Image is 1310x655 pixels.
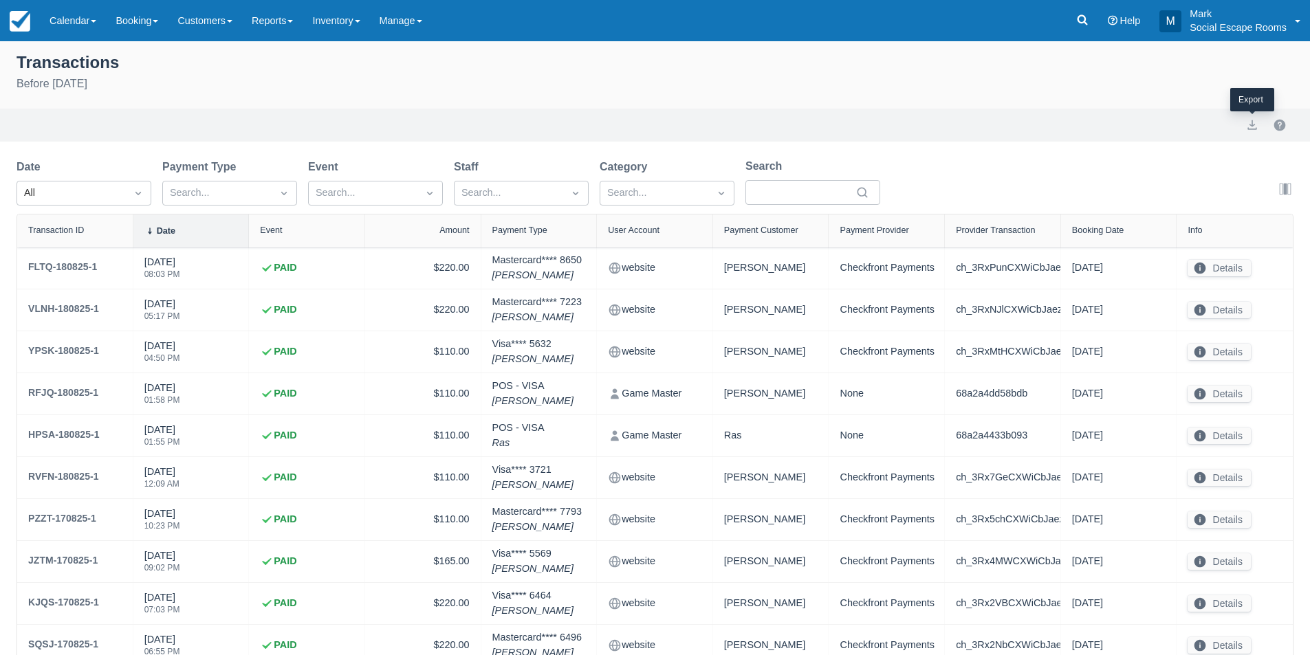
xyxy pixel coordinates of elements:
div: [PERSON_NAME] [724,510,818,529]
span: Dropdown icon [277,186,291,200]
em: [PERSON_NAME] [492,562,574,577]
div: Mastercard **** 7223 [492,295,582,324]
div: User Account [608,225,659,235]
div: website [608,552,701,571]
div: [DATE] [144,590,180,622]
button: Details [1188,637,1251,654]
div: None [840,384,933,403]
button: Details [1188,469,1251,486]
div: Ras [724,426,818,445]
div: ch_3Rx4MWCXWiCbJaez1QuPwWE6 [956,552,1049,571]
em: [PERSON_NAME] [492,478,574,493]
a: SQSJ-170825-1 [28,636,98,655]
label: Search [745,158,787,175]
div: [PERSON_NAME] [724,636,818,655]
em: [PERSON_NAME] [492,352,574,367]
div: 68a2a4433b093 [956,426,1049,445]
strong: PAID [274,386,296,401]
div: [DATE] [144,297,180,329]
div: 10:23 PM [144,522,180,530]
div: HPSA-180825-1 [28,426,100,443]
div: Payment Provider [840,225,908,235]
span: Dropdown icon [569,186,582,200]
div: Checkfront Payments [840,510,933,529]
div: Provider Transaction [956,225,1036,235]
div: Transactions [17,49,1293,73]
div: 09:02 PM [144,564,180,572]
div: [DATE] [144,465,179,496]
div: [DATE] [1072,636,1166,655]
a: YPSK-180825-1 [28,342,99,362]
div: ch_3RxNJlCXWiCbJaez1a58pwvF [956,300,1049,320]
div: Date [157,226,175,236]
div: RVFN-180825-1 [28,468,99,485]
div: Checkfront Payments [840,552,933,571]
div: [PERSON_NAME] [724,258,818,278]
label: Event [308,159,344,175]
div: ch_3RxPunCXWiCbJaez0t6at32W [956,258,1049,278]
label: Date [17,159,46,175]
strong: PAID [274,554,296,569]
a: VLNH-180825-1 [28,300,99,320]
label: Category [600,159,653,175]
div: Mastercard **** 8650 [492,253,582,282]
div: Info [1188,225,1202,235]
div: All [24,186,119,201]
div: JZTM-170825-1 [28,552,98,568]
button: Details [1188,386,1251,402]
div: Payment Customer [724,225,798,235]
div: $220.00 [376,636,470,655]
div: [DATE] [144,339,180,370]
div: 01:58 PM [144,396,180,404]
label: Payment Type [162,159,241,175]
div: YPSK-180825-1 [28,342,99,359]
div: [DATE] [1072,258,1166,278]
div: website [608,636,701,655]
div: Booking Date [1072,225,1124,235]
button: Details [1188,511,1251,528]
div: [PERSON_NAME] [724,594,818,613]
div: [PERSON_NAME] [724,552,818,571]
div: None [840,426,933,445]
div: website [608,258,701,278]
p: Social Escape Rooms [1190,21,1287,34]
div: ch_3Rx2NbCXWiCbJaez07AogwdW [956,636,1049,655]
div: [PERSON_NAME] [724,300,818,320]
div: Checkfront Payments [840,258,933,278]
p: Mark [1190,7,1287,21]
div: Amount [439,225,469,235]
div: Transaction ID [28,225,84,235]
div: ch_3RxMtHCXWiCbJaez1N1OuNab [956,342,1049,362]
label: Staff [454,159,484,175]
div: SQSJ-170825-1 [28,636,98,652]
div: website [608,510,701,529]
strong: PAID [274,344,296,359]
div: Event [260,225,282,235]
button: Details [1188,428,1251,444]
em: [PERSON_NAME] [492,520,582,535]
span: Dropdown icon [714,186,728,200]
strong: PAID [274,512,296,527]
a: RFJQ-180825-1 [28,384,98,403]
div: Checkfront Payments [840,342,933,362]
div: $110.00 [376,384,470,403]
span: Help [1120,15,1141,26]
button: Details [1188,553,1251,570]
div: [DATE] [1072,594,1166,613]
div: 04:50 PM [144,354,180,362]
div: Payment Type [492,225,547,235]
strong: PAID [274,302,296,318]
div: M [1159,10,1181,32]
div: [PERSON_NAME] [724,384,818,403]
div: [DATE] [144,381,180,412]
div: ch_3Rx5chCXWiCbJaez1B9GX01t [956,510,1049,529]
strong: PAID [274,470,296,485]
div: Checkfront Payments [840,468,933,487]
div: $110.00 [376,510,470,529]
div: $110.00 [376,426,470,445]
div: [DATE] [1072,468,1166,487]
div: $220.00 [376,300,470,320]
div: [DATE] [1072,300,1166,320]
em: Ras [492,436,545,451]
div: website [608,594,701,613]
